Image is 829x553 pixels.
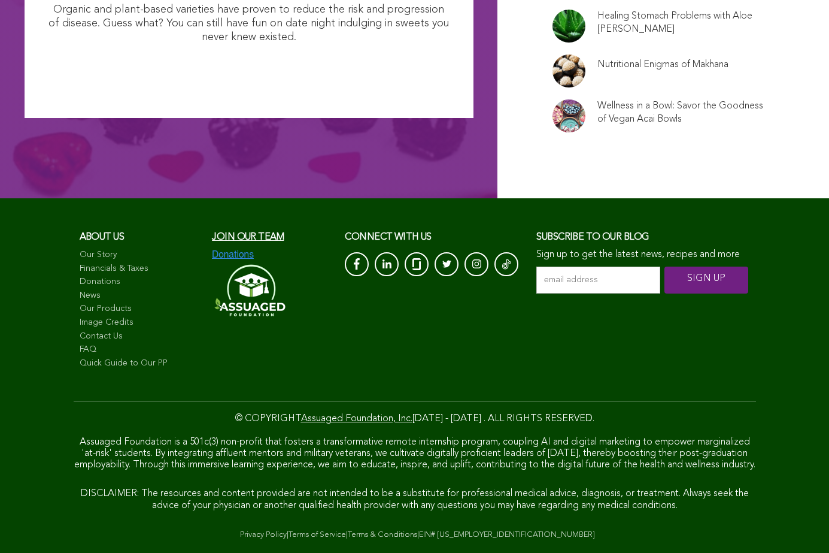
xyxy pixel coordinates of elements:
[80,303,201,315] a: Our Products
[81,489,749,510] span: DISCLAIMER: The resources and content provided are not intended to be a substitute for profession...
[80,317,201,329] a: Image Credits
[597,10,764,36] a: Healing Stomach Problems with Aloe [PERSON_NAME]
[597,99,764,126] a: Wellness in a Bowl: Savor the Goodness of Vegan Acai Bowls
[80,331,201,343] a: Contact Us
[664,267,748,294] input: SIGN UP
[536,228,749,246] h3: Subscribe to our blog
[769,495,829,553] iframe: Chat Widget
[212,261,286,320] img: Assuaged-Foundation-Logo-White
[131,51,366,94] img: I Want Organic Shopping For Less
[212,232,284,242] a: Join our team
[536,249,749,261] p: Sign up to get the latest news, recipes and more
[345,232,432,242] span: CONNECT with us
[80,232,124,242] span: About us
[597,58,728,71] a: Nutritional Enigmas of Makhana
[80,290,201,302] a: News
[80,249,201,261] a: Our Story
[348,531,417,539] a: Terms & Conditions
[235,414,594,424] span: © COPYRIGHT [DATE] - [DATE] . ALL RIGHTS RESERVED.
[80,276,201,288] a: Donations
[48,3,450,45] p: Organic and plant-based varieties have proven to reduce the risk and progression of disease. Gues...
[240,531,287,539] a: Privacy Policy
[80,358,201,370] a: Quick Guide to Our PP
[74,529,756,541] div: | | |
[301,414,412,424] a: Assuaged Foundation, Inc.
[212,249,254,260] img: Donations
[80,263,201,275] a: Financials & Taxes
[74,437,755,470] span: Assuaged Foundation is a 501c(3) non-profit that fosters a transformative remote internship progr...
[536,267,660,294] input: email address
[80,344,201,356] a: FAQ
[289,531,346,539] a: Terms of Service
[412,258,421,270] img: glassdoor_White
[419,531,595,539] a: EIN# [US_EMPLOYER_IDENTIFICATION_NUMBER]
[502,258,511,270] img: Tik-Tok-Icon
